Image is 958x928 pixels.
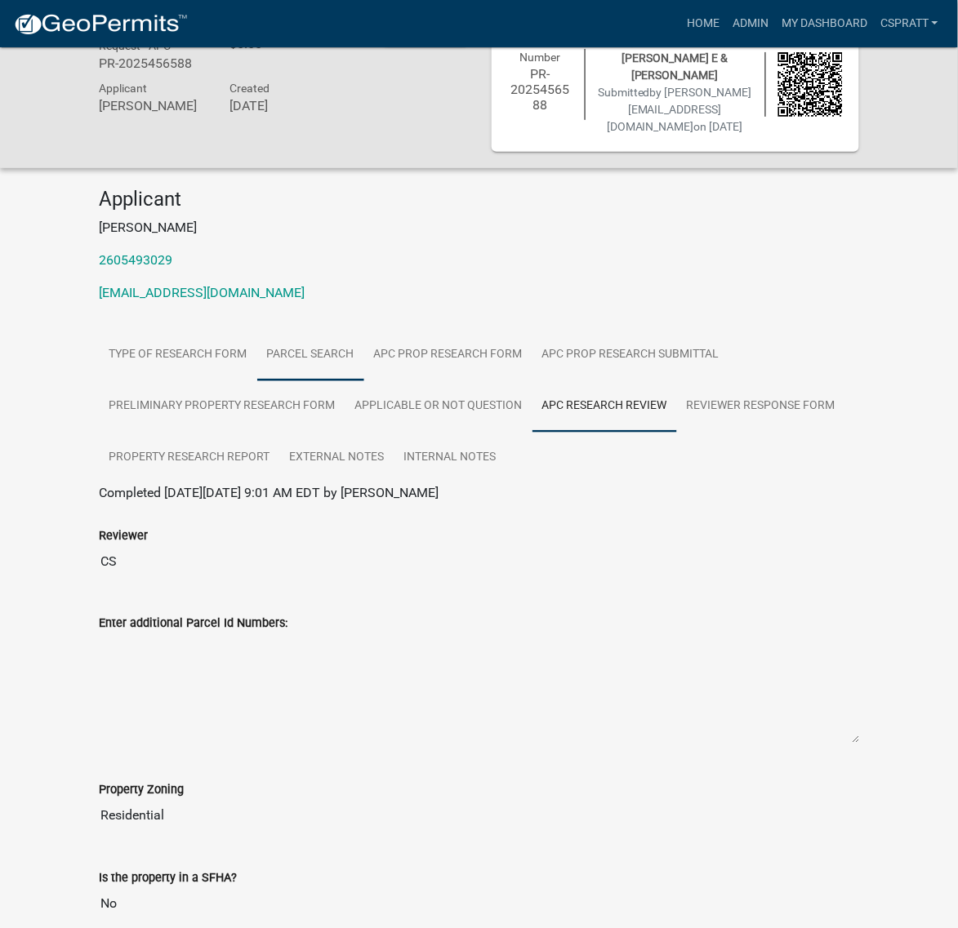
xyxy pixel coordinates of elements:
[677,380,845,433] a: Reviewer Response Form
[874,8,945,39] a: cspratt
[532,380,677,433] a: APC Research Review
[508,66,573,113] h6: PR-2025456588
[100,873,238,885] label: Is the property in a SFHA?
[100,56,206,71] h6: PR-2025456588
[229,82,270,95] span: Created
[280,432,394,484] a: External Notes
[100,785,185,797] label: Property Zoning
[364,329,532,381] a: APC Prop Research Form
[229,98,336,113] h6: [DATE]
[100,485,439,500] span: Completed [DATE][DATE] 9:01 AM EDT by [PERSON_NAME]
[532,329,729,381] a: APC Prop Research Submittal
[778,52,843,117] img: QR code
[100,380,345,433] a: Preliminary Property Research Form
[100,98,206,113] h6: [PERSON_NAME]
[613,34,738,82] span: CS, [PHONE_NUMBER].F, [PERSON_NAME] E & [PERSON_NAME]
[680,8,726,39] a: Home
[607,86,752,133] span: by [PERSON_NAME][EMAIL_ADDRESS][DOMAIN_NAME]
[598,86,752,133] span: Submitted on [DATE]
[394,432,506,484] a: Internal Notes
[100,252,173,268] a: 2605493029
[775,8,874,39] a: My Dashboard
[100,82,148,95] span: Applicant
[345,380,532,433] a: Applicable or not Question
[100,432,280,484] a: Property Research Report
[100,329,257,381] a: Type of Research Form
[100,285,305,300] a: [EMAIL_ADDRESS][DOMAIN_NAME]
[257,329,364,381] a: Parcel search
[519,51,560,64] span: Number
[726,8,775,39] a: Admin
[100,218,859,238] p: [PERSON_NAME]
[100,188,859,211] h4: Applicant
[100,619,288,630] label: Enter additional Parcel Id Numbers:
[100,531,149,542] label: Reviewer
